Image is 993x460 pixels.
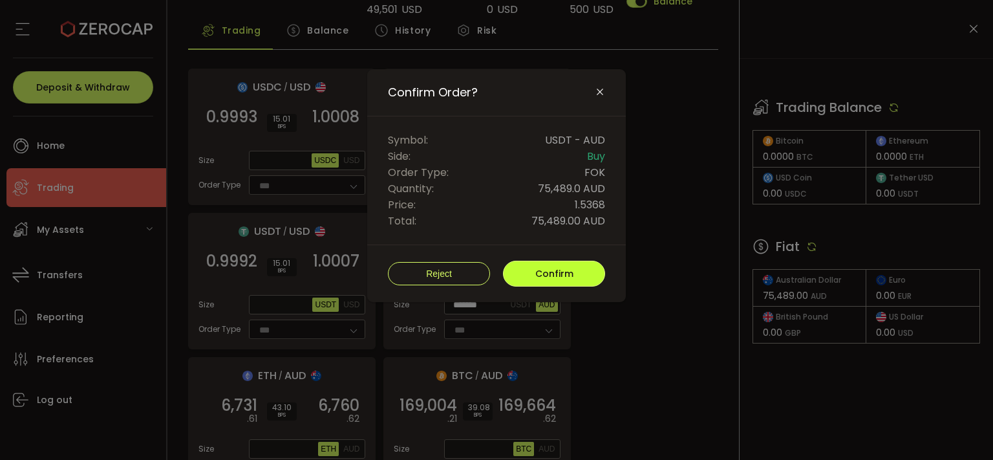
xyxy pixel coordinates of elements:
[595,87,605,98] button: Close
[388,213,416,229] span: Total:
[587,148,605,164] span: Buy
[531,213,605,229] span: 75,489.00 AUD
[538,181,605,197] span: 75,489.0 AUD
[388,132,428,148] span: Symbol:
[928,398,993,460] iframe: Chat Widget
[388,181,434,197] span: Quantity:
[388,262,490,285] button: Reject
[388,197,416,213] span: Price:
[388,148,411,164] span: Side:
[367,69,626,302] div: Confirm Order?
[503,261,605,287] button: Confirm
[535,267,573,280] span: Confirm
[545,132,605,148] span: USDT - AUD
[575,197,605,213] span: 1.5368
[426,268,452,279] span: Reject
[388,164,449,181] span: Order Type:
[584,164,605,181] span: FOK
[388,85,478,100] span: Confirm Order?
